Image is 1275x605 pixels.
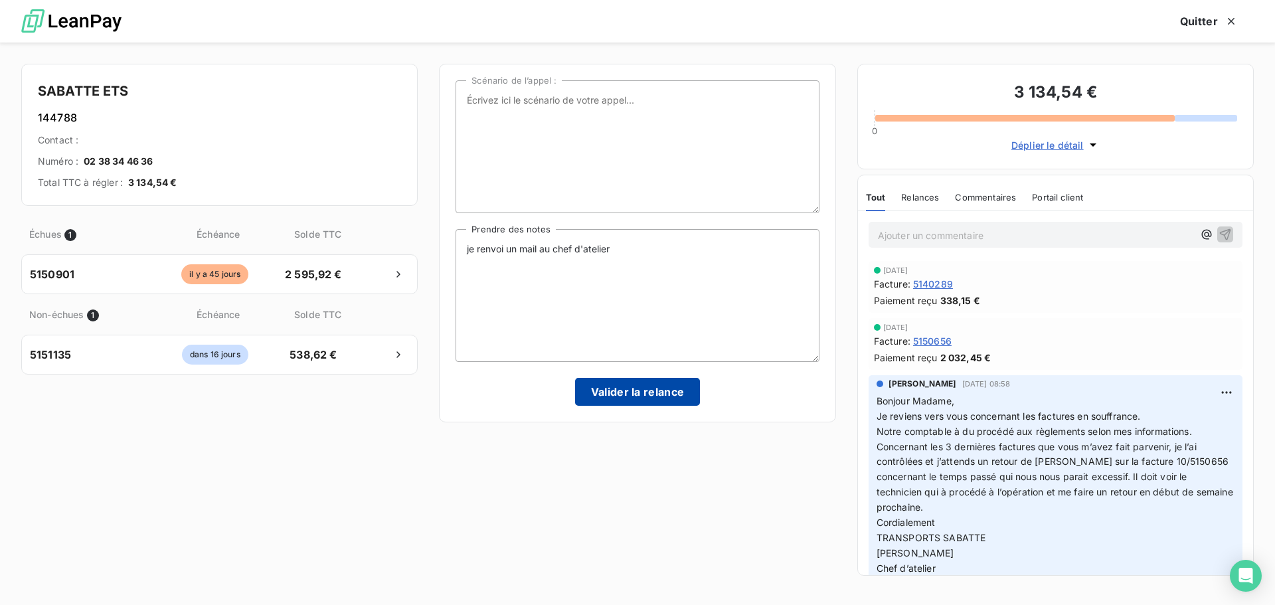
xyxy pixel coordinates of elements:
span: Tout [866,192,886,203]
span: Je reviens vers vous concernant les factures en souffrance. [877,410,1141,422]
span: [PERSON_NAME] [889,378,957,390]
h3: 3 134,54 € [874,80,1237,107]
span: Échéance [156,227,280,241]
span: Contact : [38,133,78,147]
span: il y a 45 jours [181,264,248,284]
span: Paiement reçu [874,294,938,307]
span: [PERSON_NAME] [877,547,954,559]
img: logo LeanPay [21,3,122,40]
span: Concernant les 3 dernières factures que vous m’avez fait parvenir, je l’ai contrôlées et j’attend... [877,441,1236,513]
span: Numéro : [38,155,78,168]
span: 538,62 € [278,347,348,363]
span: TRANSPORTS SABATTE [877,532,986,543]
span: dans 16 jours [182,345,248,365]
span: [DATE] 08:58 [962,380,1011,388]
span: 5140289 [913,277,953,291]
span: Notre comptable à du procédé aux règlements selon mes informations. [877,426,1192,437]
span: 1 [64,229,76,241]
span: Solde TTC [283,227,353,241]
span: 2 032,45 € [940,351,991,365]
span: 5151135 [30,347,71,363]
span: Bonjour Madame, [877,395,954,406]
h6: 144788 [38,110,401,126]
span: Non-échues [29,307,84,321]
button: Quitter [1164,7,1254,35]
span: Facture : [874,334,910,348]
span: 3 134,54 € [128,176,177,189]
span: Relances [901,192,939,203]
button: Valider la relance [575,378,701,406]
h4: SABATTE ETS [38,80,401,102]
span: 338,15 € [940,294,980,307]
span: Facture : [874,277,910,291]
span: 1 [87,309,99,321]
span: [DATE] [883,323,908,331]
span: 2 595,92 € [278,266,348,282]
span: [DATE] [883,266,908,274]
span: Déplier le détail [1011,138,1084,152]
textarea: je renvoi un mail au chef d'atelier [456,229,819,362]
button: Déplier le détail [1007,137,1104,153]
span: Portail client [1032,192,1083,203]
span: Cordialement [877,517,936,528]
span: Échéance [156,307,280,321]
span: Échues [29,227,62,241]
span: 02 38 34 46 36 [84,155,153,168]
span: Paiement reçu [874,351,938,365]
span: 5150656 [913,334,952,348]
span: Solde TTC [283,307,353,321]
span: 0 [872,126,877,136]
span: 5150901 [30,266,74,282]
span: Chef d’atelier [877,562,936,574]
span: Commentaires [955,192,1016,203]
div: Open Intercom Messenger [1230,560,1262,592]
span: Total TTC à régler : [38,176,123,189]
